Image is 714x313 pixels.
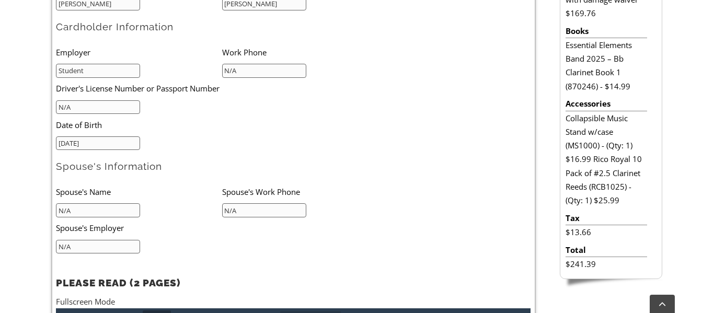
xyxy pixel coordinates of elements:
[566,24,647,38] li: Books
[56,217,355,239] li: Spouse's Employer
[56,114,355,135] li: Date of Birth
[224,3,296,14] select: Zoom
[222,181,388,202] li: Spouse's Work Phone
[56,20,531,33] h2: Cardholder Information
[566,97,647,111] li: Accessories
[222,41,388,63] li: Work Phone
[56,41,222,63] li: Employer
[566,38,647,93] li: Essential Elements Band 2025 – Bb Clarinet Book 1 (870246) - $14.99
[566,211,647,225] li: Tax
[560,279,662,288] img: sidebar-footer.png
[566,225,647,239] li: $13.66
[56,78,355,99] li: Driver's License Number or Passport Number
[56,181,222,202] li: Spouse's Name
[56,277,180,288] strong: PLEASE READ (2 PAGES)
[566,111,647,207] li: Collapsible Music Stand w/case (MS1000) - (Qty: 1) $16.99 Rico Royal 10 Pack of #2.5 Clarinet Ree...
[56,296,115,307] a: Fullscreen Mode
[566,257,647,271] li: $241.39
[566,243,647,257] li: Total
[56,160,531,173] h2: Spouse's Information
[87,2,115,14] input: Page
[115,3,131,14] span: of 2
